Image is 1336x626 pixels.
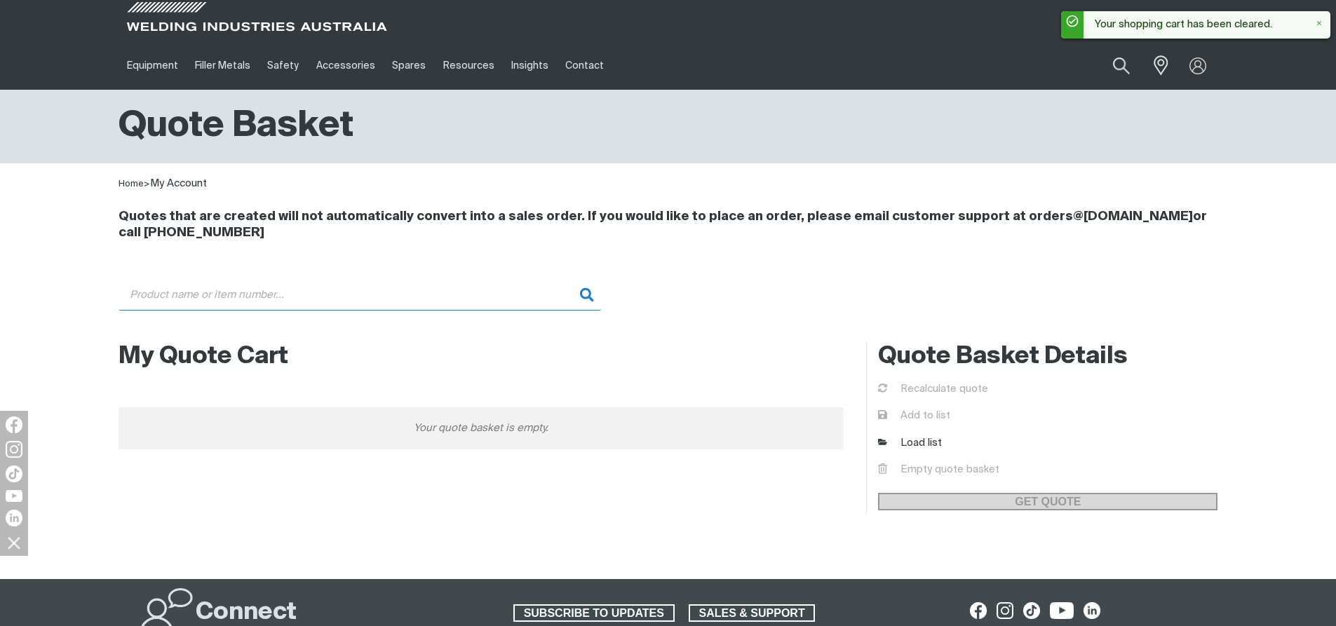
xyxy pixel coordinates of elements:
span: Your quote basket is empty. [414,418,548,439]
span: SUBSCRIBE TO UPDATES [515,604,673,622]
img: Instagram [6,441,22,458]
a: Resources [434,41,502,90]
a: Home [119,179,144,189]
input: Product name or item number... [1079,49,1145,82]
span: GET QUOTE [879,493,1216,511]
a: @[DOMAIN_NAME] [1073,210,1193,223]
a: Equipment [119,41,187,90]
a: Load list [878,435,942,451]
img: Facebook [6,416,22,433]
img: LinkedIn [6,510,22,526]
a: Filler Metals [187,41,259,90]
a: Contact [557,41,612,90]
span: SALES & SUPPORT [690,604,814,622]
a: Insights [503,41,557,90]
h1: Quote Basket [119,104,353,149]
a: SUBSCRIBE TO UPDATES [513,604,675,622]
a: Accessories [308,41,384,90]
img: TikTok [6,465,22,482]
nav: Main [119,41,943,90]
h2: My Quote Cart [119,341,844,372]
a: GET QUOTE [878,493,1217,511]
a: My Account [150,178,207,189]
img: YouTube [6,490,22,502]
img: hide socials [2,531,26,554]
a: SALES & SUPPORT [689,604,816,622]
input: Product name or item number... [119,279,601,311]
span: > [144,179,150,189]
button: Search products [1098,49,1145,82]
div: Product or group for quick order [119,279,1218,332]
h2: Quote Basket Details [878,341,1217,372]
h4: Quotes that are created will not automatically convert into a sales order. If you would like to p... [119,209,1218,241]
div: Your shopping cart has been cleared. [1084,11,1319,39]
a: Safety [259,41,307,90]
a: Spares [384,41,434,90]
